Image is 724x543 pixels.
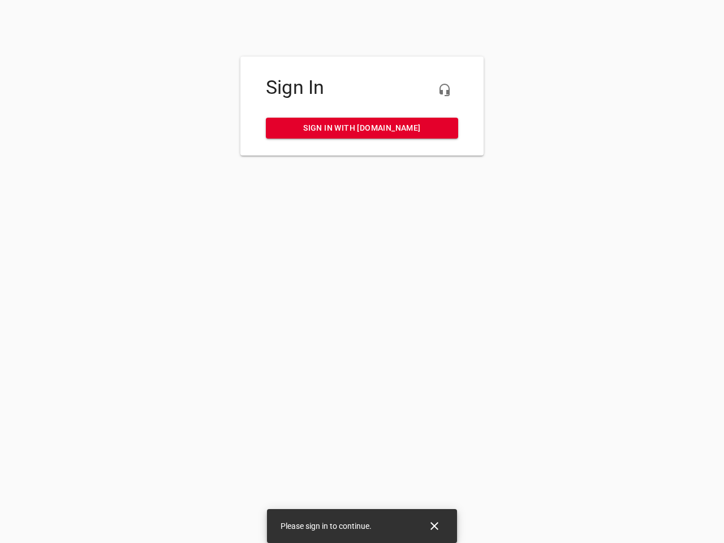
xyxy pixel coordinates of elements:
[421,512,448,540] button: Close
[281,522,372,531] span: Please sign in to continue.
[266,76,458,99] h4: Sign In
[275,121,449,135] span: Sign in with [DOMAIN_NAME]
[431,76,458,104] button: Live Chat
[266,118,458,139] a: Sign in with [DOMAIN_NAME]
